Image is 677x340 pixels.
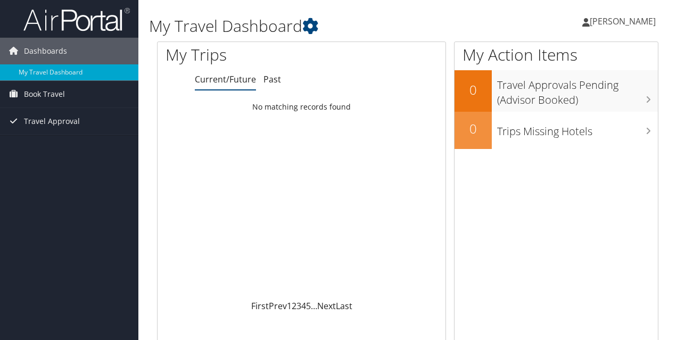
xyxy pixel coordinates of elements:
[263,73,281,85] a: Past
[311,300,317,312] span: …
[590,15,656,27] span: [PERSON_NAME]
[166,44,318,66] h1: My Trips
[455,120,492,138] h2: 0
[251,300,269,312] a: First
[455,81,492,99] h2: 0
[24,38,67,64] span: Dashboards
[296,300,301,312] a: 3
[287,300,292,312] a: 1
[582,5,666,37] a: [PERSON_NAME]
[455,44,658,66] h1: My Action Items
[455,112,658,149] a: 0Trips Missing Hotels
[497,119,658,139] h3: Trips Missing Hotels
[317,300,336,312] a: Next
[455,70,658,111] a: 0Travel Approvals Pending (Advisor Booked)
[195,73,256,85] a: Current/Future
[292,300,296,312] a: 2
[23,7,130,32] img: airportal-logo.png
[497,72,658,107] h3: Travel Approvals Pending (Advisor Booked)
[149,15,494,37] h1: My Travel Dashboard
[24,81,65,107] span: Book Travel
[306,300,311,312] a: 5
[158,97,445,117] td: No matching records found
[301,300,306,312] a: 4
[336,300,352,312] a: Last
[24,108,80,135] span: Travel Approval
[269,300,287,312] a: Prev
